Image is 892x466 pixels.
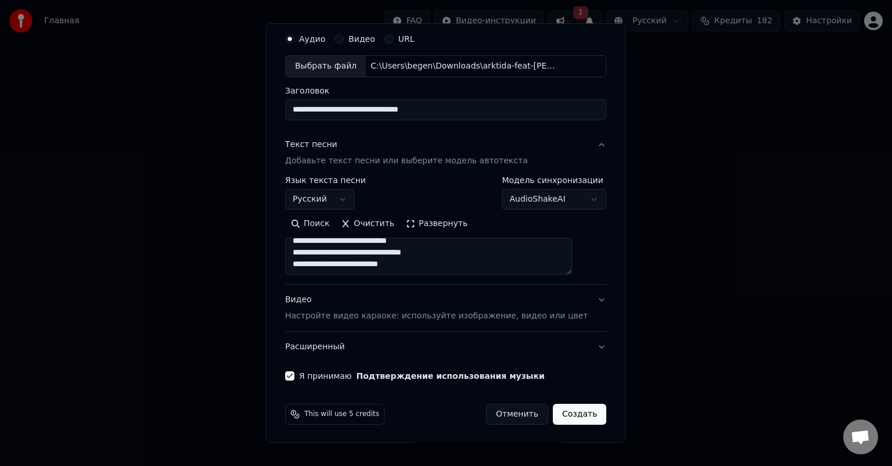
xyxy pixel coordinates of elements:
p: Добавьте текст песни или выберите модель автотекста [285,155,528,167]
span: This will use 5 credits [304,410,379,419]
label: Я принимаю [299,372,545,380]
div: Видео [285,294,588,322]
button: Расширенный [285,332,606,362]
div: C:\Users\begen\Downloads\arktida-feat-[PERSON_NAME]-dozhd.mp3 [366,60,563,72]
button: Отменить [486,404,548,425]
button: Создать [553,404,606,425]
label: Аудио [299,35,325,43]
button: ВидеоНастройте видео караоке: используйте изображение, видео или цвет [285,285,606,331]
label: Модель синхронизации [502,176,607,184]
button: Текст песниДобавьте текст песни или выберите модель автотекста [285,130,606,176]
label: Видео [348,35,375,43]
label: Заголовок [285,87,606,95]
label: URL [398,35,415,43]
button: Очистить [336,214,401,233]
button: Развернуть [400,214,473,233]
div: Текст песниДобавьте текст песни или выберите модель автотекста [285,176,606,284]
div: Выбрать файл [286,56,366,77]
button: Я принимаю [357,372,545,380]
button: Поиск [285,214,335,233]
p: Настройте видео караоке: используйте изображение, видео или цвет [285,310,588,322]
label: Язык текста песни [285,176,366,184]
div: Текст песни [285,139,337,150]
